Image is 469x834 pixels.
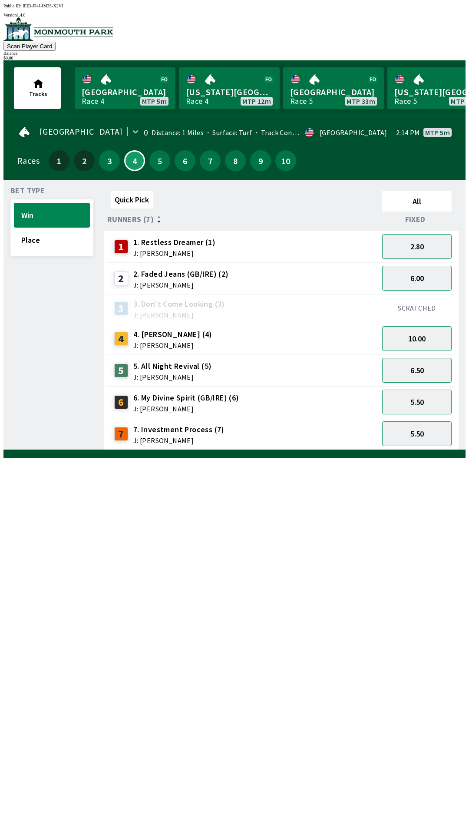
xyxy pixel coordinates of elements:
[3,13,466,17] div: Version 1.4.0
[114,240,128,254] div: 1
[14,203,90,228] button: Win
[202,158,218,164] span: 7
[124,150,145,171] button: 4
[242,98,271,105] span: MTP 12m
[142,98,167,105] span: MTP 5m
[382,326,452,351] button: 10.00
[410,429,424,439] span: 5.50
[133,268,229,280] span: 2. Faded Jeans (GB/IRE) (2)
[347,98,375,105] span: MTP 33m
[200,150,221,171] button: 7
[290,98,313,105] div: Race 5
[82,86,168,98] span: [GEOGRAPHIC_DATA]
[3,42,56,51] button: Scan Player Card
[114,332,128,346] div: 4
[133,250,215,257] span: J: [PERSON_NAME]
[152,158,168,164] span: 5
[394,98,417,105] div: Race 5
[204,128,252,137] span: Surface: Turf
[99,150,120,171] button: 3
[186,86,273,98] span: [US_STATE][GEOGRAPHIC_DATA]
[3,56,466,60] div: $ 0.00
[382,358,452,383] button: 6.50
[186,98,208,105] div: Race 4
[382,390,452,414] button: 5.50
[225,150,246,171] button: 8
[114,427,128,441] div: 7
[114,395,128,409] div: 6
[133,342,212,349] span: J: [PERSON_NAME]
[382,266,452,291] button: 6.00
[115,195,149,205] span: Quick Pick
[252,158,269,164] span: 9
[29,90,47,98] span: Tracks
[175,150,195,171] button: 6
[250,150,271,171] button: 9
[252,128,329,137] span: Track Condition: Firm
[405,216,426,223] span: Fixed
[320,129,387,136] div: [GEOGRAPHIC_DATA]
[382,191,452,212] button: All
[82,98,104,105] div: Race 4
[382,234,452,259] button: 2.80
[133,281,229,288] span: J: [PERSON_NAME]
[410,273,424,283] span: 6.00
[40,128,123,135] span: [GEOGRAPHIC_DATA]
[133,298,225,310] span: 3. Don't Come Looking (3)
[133,237,215,248] span: 1. Restless Dreamer (1)
[133,405,239,412] span: J: [PERSON_NAME]
[425,129,450,136] span: MTP 5m
[75,67,175,109] a: [GEOGRAPHIC_DATA]Race 4MTP 5m
[410,365,424,375] span: 6.50
[133,311,225,318] span: J: [PERSON_NAME]
[386,196,448,206] span: All
[14,228,90,252] button: Place
[133,329,212,340] span: 4. [PERSON_NAME] (4)
[382,304,452,312] div: SCRATCHED
[111,191,153,208] button: Quick Pick
[275,150,296,171] button: 10
[144,129,148,136] div: 0
[107,215,379,224] div: Runners (7)
[107,216,154,223] span: Runners (7)
[133,361,212,372] span: 5. All Night Revival (5)
[17,157,40,164] div: Races
[3,51,466,56] div: Balance
[51,158,67,164] span: 1
[179,67,280,109] a: [US_STATE][GEOGRAPHIC_DATA]Race 4MTP 12m
[49,150,69,171] button: 1
[127,159,142,163] span: 4
[10,187,45,194] span: Bet Type
[410,242,424,252] span: 2.80
[283,67,384,109] a: [GEOGRAPHIC_DATA]Race 5MTP 33m
[382,421,452,446] button: 5.50
[133,374,212,381] span: J: [PERSON_NAME]
[277,158,294,164] span: 10
[379,215,455,224] div: Fixed
[410,397,424,407] span: 5.50
[133,437,225,444] span: J: [PERSON_NAME]
[408,334,426,344] span: 10.00
[23,3,63,8] span: IEID-FI4J-IM3S-X2VJ
[74,150,95,171] button: 2
[76,158,92,164] span: 2
[396,129,420,136] span: 2:14 PM
[21,235,83,245] span: Place
[3,3,466,8] div: Public ID:
[14,67,61,109] button: Tracks
[21,210,83,220] span: Win
[177,158,193,164] span: 6
[114,364,128,377] div: 5
[149,150,170,171] button: 5
[101,158,118,164] span: 3
[133,424,225,435] span: 7. Investment Process (7)
[227,158,244,164] span: 8
[114,301,128,315] div: 3
[152,128,204,137] span: Distance: 1 Miles
[290,86,377,98] span: [GEOGRAPHIC_DATA]
[3,17,113,41] img: venue logo
[114,271,128,285] div: 2
[133,392,239,404] span: 6. My Divine Spirit (GB/IRE) (6)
